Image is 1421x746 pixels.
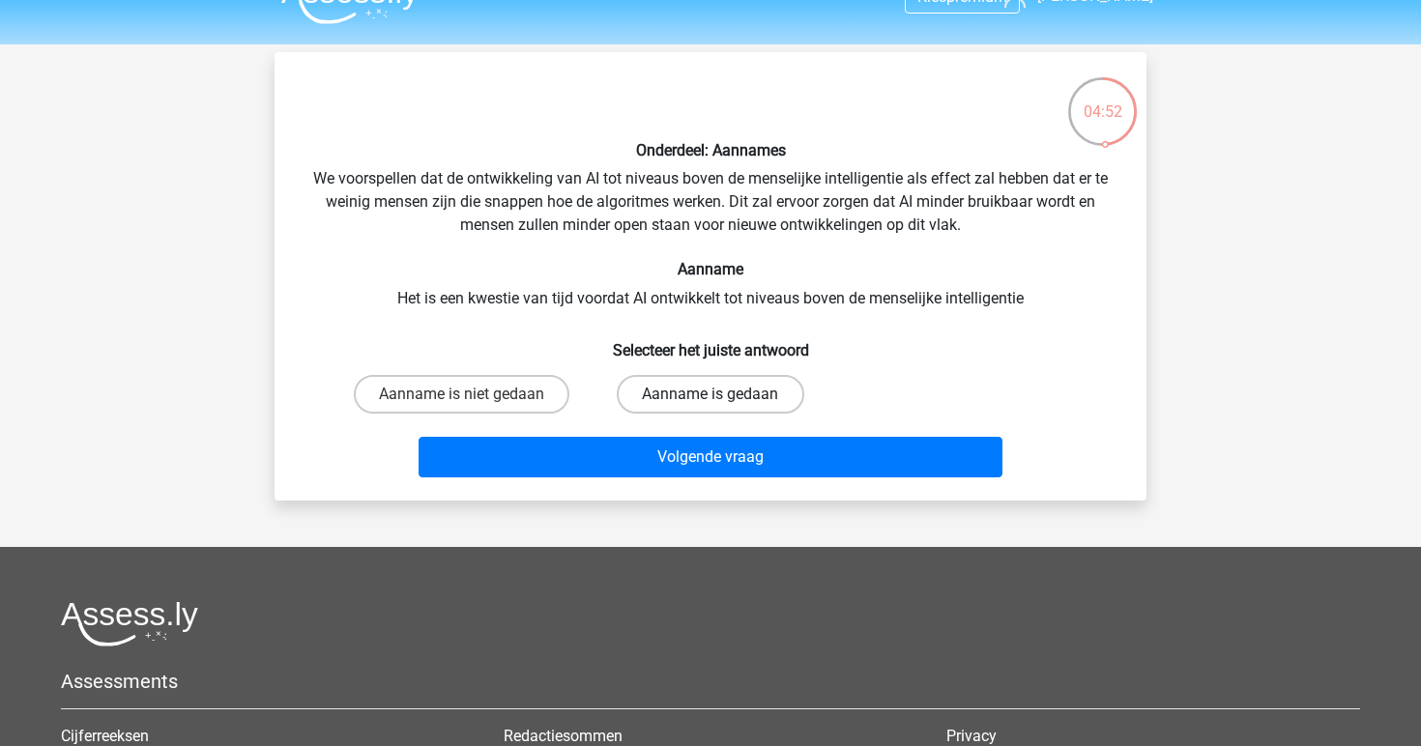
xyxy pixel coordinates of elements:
label: Aanname is niet gedaan [354,375,569,414]
h6: Onderdeel: Aannames [305,141,1116,159]
div: 04:52 [1066,75,1139,124]
h6: Selecteer het juiste antwoord [305,326,1116,359]
div: We voorspellen dat de ontwikkeling van AI tot niveaus boven de menselijke intelligentie als effec... [282,68,1139,485]
label: Aanname is gedaan [617,375,803,414]
a: Redactiesommen [504,727,623,745]
h5: Assessments [61,670,1360,693]
h6: Aanname [305,260,1116,278]
button: Volgende vraag [419,437,1003,477]
a: Privacy [946,727,997,745]
img: Assessly logo [61,601,198,646]
a: Cijferreeksen [61,727,149,745]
